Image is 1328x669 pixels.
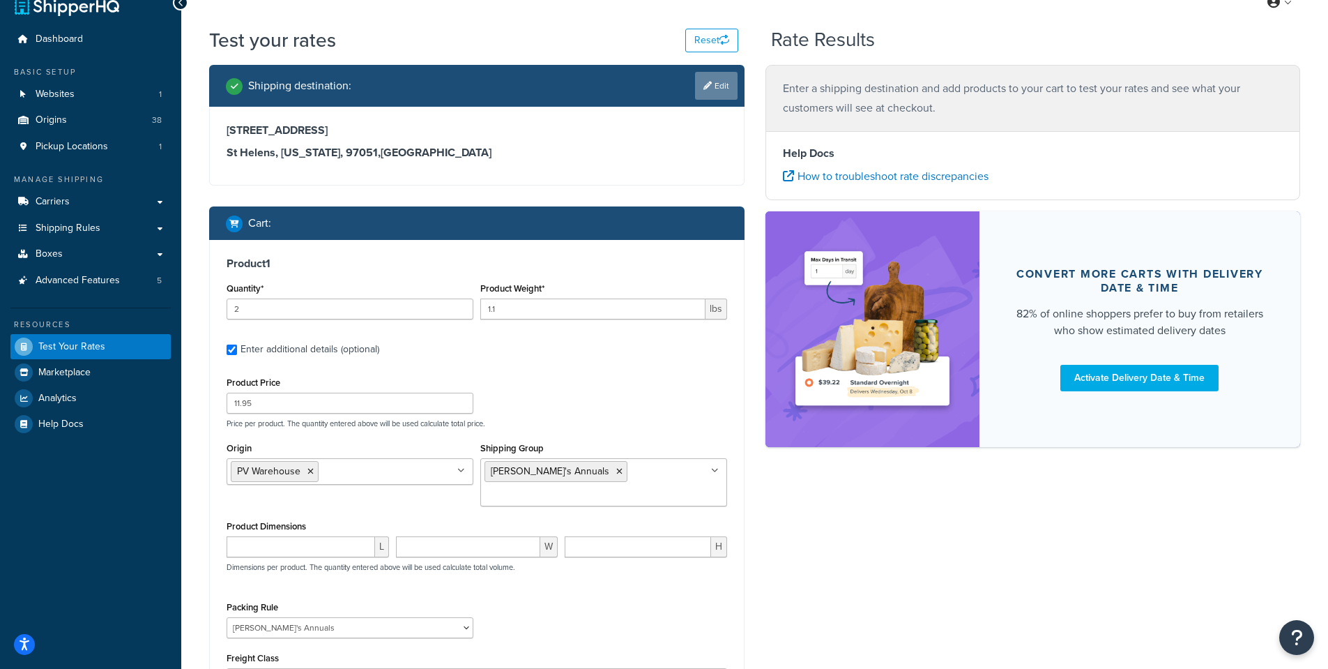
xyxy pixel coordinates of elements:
h2: Cart : [248,217,271,230]
span: Analytics [38,393,77,405]
label: Quantity* [227,283,264,294]
li: Origins [10,107,171,133]
a: How to troubleshoot rate discrepancies [783,168,989,184]
h2: Shipping destination : [248,80,351,92]
a: Marketplace [10,360,171,385]
span: Pickup Locations [36,141,108,153]
li: Pickup Locations [10,134,171,160]
h4: Help Docs [783,145,1283,162]
label: Freight Class [227,653,279,663]
input: 0.00 [480,299,705,320]
span: Help Docs [38,419,84,430]
span: Origins [36,114,67,126]
a: Analytics [10,386,171,411]
label: Packing Rule [227,602,278,612]
button: Reset [685,29,738,52]
div: Enter additional details (optional) [241,340,379,359]
h1: Test your rates [209,27,336,54]
div: 82% of online shoppers prefer to buy from retailers who show estimated delivery dates [1013,306,1267,339]
h3: [STREET_ADDRESS] [227,123,727,137]
a: Origins38 [10,107,171,133]
button: Open Resource Center [1279,620,1314,655]
span: Test Your Rates [38,341,105,353]
span: H [711,536,727,557]
span: Boxes [36,248,63,260]
span: lbs [705,299,727,320]
a: Edit [695,72,738,100]
a: Test Your Rates [10,334,171,359]
h2: Rate Results [771,29,875,51]
a: Shipping Rules [10,216,171,241]
span: L [375,536,389,557]
li: Advanced Features [10,268,171,294]
a: Boxes [10,241,171,267]
a: Activate Delivery Date & Time [1060,365,1219,391]
div: Resources [10,319,171,331]
span: Marketplace [38,367,91,379]
a: Websites1 [10,82,171,107]
span: 1 [159,89,162,100]
span: [PERSON_NAME]'s Annuals [491,464,609,479]
p: Enter a shipping destination and add products to your cart to test your rates and see what your c... [783,79,1283,118]
li: Websites [10,82,171,107]
span: Carriers [36,196,70,208]
a: Carriers [10,189,171,215]
span: 38 [152,114,162,126]
div: Basic Setup [10,66,171,78]
p: Dimensions per product. The quantity entered above will be used calculate total volume. [223,562,515,572]
span: Dashboard [36,33,83,45]
span: 1 [159,141,162,153]
span: Shipping Rules [36,223,100,234]
span: W [540,536,558,557]
label: Product Dimensions [227,521,306,532]
label: Product Weight* [480,283,544,294]
a: Pickup Locations1 [10,134,171,160]
a: Dashboard [10,27,171,52]
span: Websites [36,89,75,100]
p: Price per product. The quantity entered above will be used calculate total price. [223,419,731,428]
div: Convert more carts with delivery date & time [1013,267,1267,295]
label: Origin [227,443,252,453]
h3: St Helens, [US_STATE], 97051 , [GEOGRAPHIC_DATA] [227,146,727,160]
img: feature-image-ddt-36eae7f7280da8017bfb280eaccd9c446f90b1fe08728e4019434db127062ab4.png [786,232,959,426]
label: Product Price [227,377,280,388]
span: PV Warehouse [237,464,300,479]
a: Help Docs [10,412,171,437]
label: Shipping Group [480,443,544,453]
div: Manage Shipping [10,174,171,186]
span: 5 [157,275,162,287]
span: Advanced Features [36,275,120,287]
input: 0 [227,299,473,320]
a: Advanced Features5 [10,268,171,294]
h3: Product 1 [227,257,727,271]
input: Enter additional details (optional) [227,345,237,355]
